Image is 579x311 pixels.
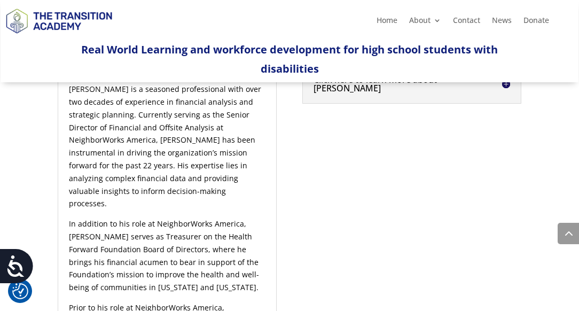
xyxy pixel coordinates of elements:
[314,75,510,92] h5: Click here to learn more about [PERSON_NAME]
[12,283,28,299] img: Revisit consent button
[523,17,549,28] a: Donate
[12,283,28,299] button: Cookie Settings
[453,17,480,28] a: Contact
[69,219,259,292] span: In addition to his role at NeighborWorks America, [PERSON_NAME] serves as Treasurer on the Health...
[1,2,116,40] img: TTA Brand_TTA Primary Logo_Horizontal_Light BG
[69,84,261,208] span: [PERSON_NAME] is a seasoned professional with over two decades of experience in financial analysi...
[377,17,397,28] a: Home
[409,17,441,28] a: About
[492,17,512,28] a: News
[1,32,116,42] a: Logo-Noticias
[81,42,498,76] span: Real World Learning and workforce development for high school students with disabilities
